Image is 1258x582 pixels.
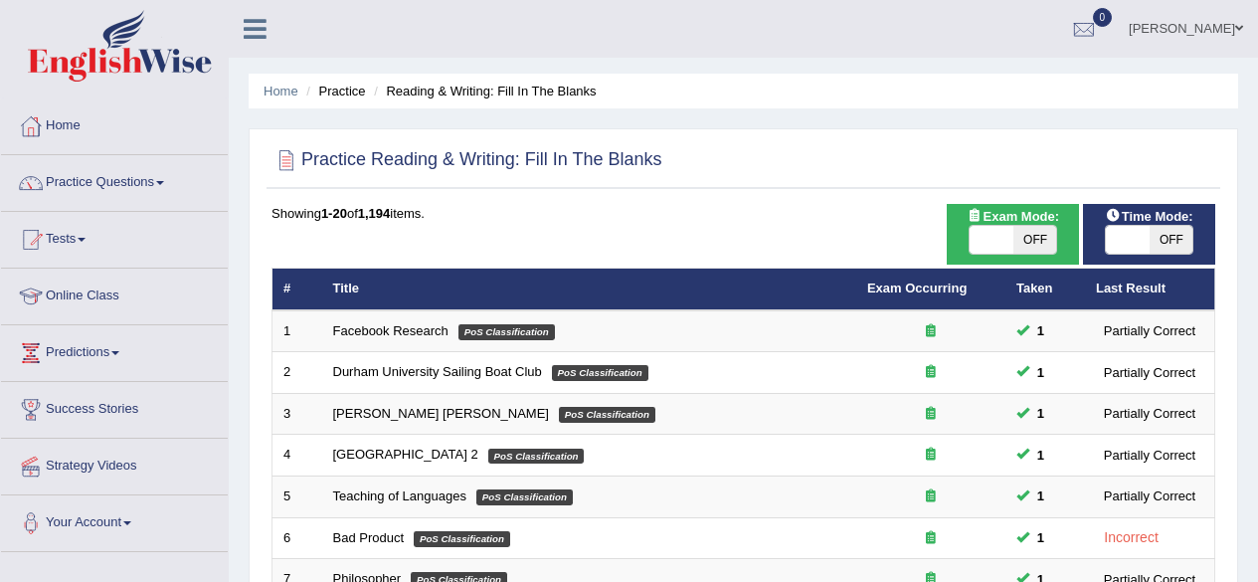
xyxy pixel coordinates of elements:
[552,365,648,381] em: PoS Classification
[1096,485,1203,506] div: Partially Correct
[867,529,994,548] div: Exam occurring question
[1,439,228,488] a: Strategy Videos
[1,269,228,318] a: Online Class
[271,145,662,175] h2: Practice Reading & Writing: Fill In The Blanks
[1029,527,1052,548] span: You can still take this question
[559,407,655,423] em: PoS Classification
[1013,226,1057,254] span: OFF
[369,82,596,100] li: Reading & Writing: Fill In The Blanks
[272,269,322,310] th: #
[264,84,298,98] a: Home
[272,435,322,477] td: 4
[272,310,322,352] td: 1
[867,363,994,382] div: Exam occurring question
[867,281,967,295] a: Exam Occurring
[1150,226,1193,254] span: OFF
[1029,403,1052,424] span: You can still take this question
[1029,320,1052,341] span: You can still take this question
[333,364,542,379] a: Durham University Sailing Boat Club
[1096,526,1167,549] div: Incorrect
[1029,485,1052,506] span: You can still take this question
[458,324,555,340] em: PoS Classification
[321,206,347,221] b: 1-20
[867,446,994,465] div: Exam occurring question
[333,530,405,545] a: Bad Product
[1096,320,1203,341] div: Partially Correct
[1,382,228,432] a: Success Stories
[272,393,322,435] td: 3
[1029,445,1052,466] span: You can still take this question
[271,204,1215,223] div: Showing of items.
[488,449,585,465] em: PoS Classification
[867,487,994,506] div: Exam occurring question
[1093,8,1113,27] span: 0
[1098,206,1201,227] span: Time Mode:
[476,489,573,505] em: PoS Classification
[322,269,856,310] th: Title
[1096,445,1203,466] div: Partially Correct
[333,447,478,462] a: [GEOGRAPHIC_DATA] 2
[1,495,228,545] a: Your Account
[272,517,322,559] td: 6
[333,406,549,421] a: [PERSON_NAME] [PERSON_NAME]
[867,405,994,424] div: Exam occurring question
[414,531,510,547] em: PoS Classification
[333,323,449,338] a: Facebook Research
[1096,403,1203,424] div: Partially Correct
[1,98,228,148] a: Home
[301,82,365,100] li: Practice
[333,488,466,503] a: Teaching of Languages
[960,206,1067,227] span: Exam Mode:
[947,204,1079,265] div: Show exams occurring in exams
[1,212,228,262] a: Tests
[867,322,994,341] div: Exam occurring question
[1085,269,1215,310] th: Last Result
[272,352,322,394] td: 2
[1,155,228,205] a: Practice Questions
[1029,362,1052,383] span: You can still take this question
[1005,269,1085,310] th: Taken
[272,477,322,518] td: 5
[1,325,228,375] a: Predictions
[1096,362,1203,383] div: Partially Correct
[358,206,391,221] b: 1,194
